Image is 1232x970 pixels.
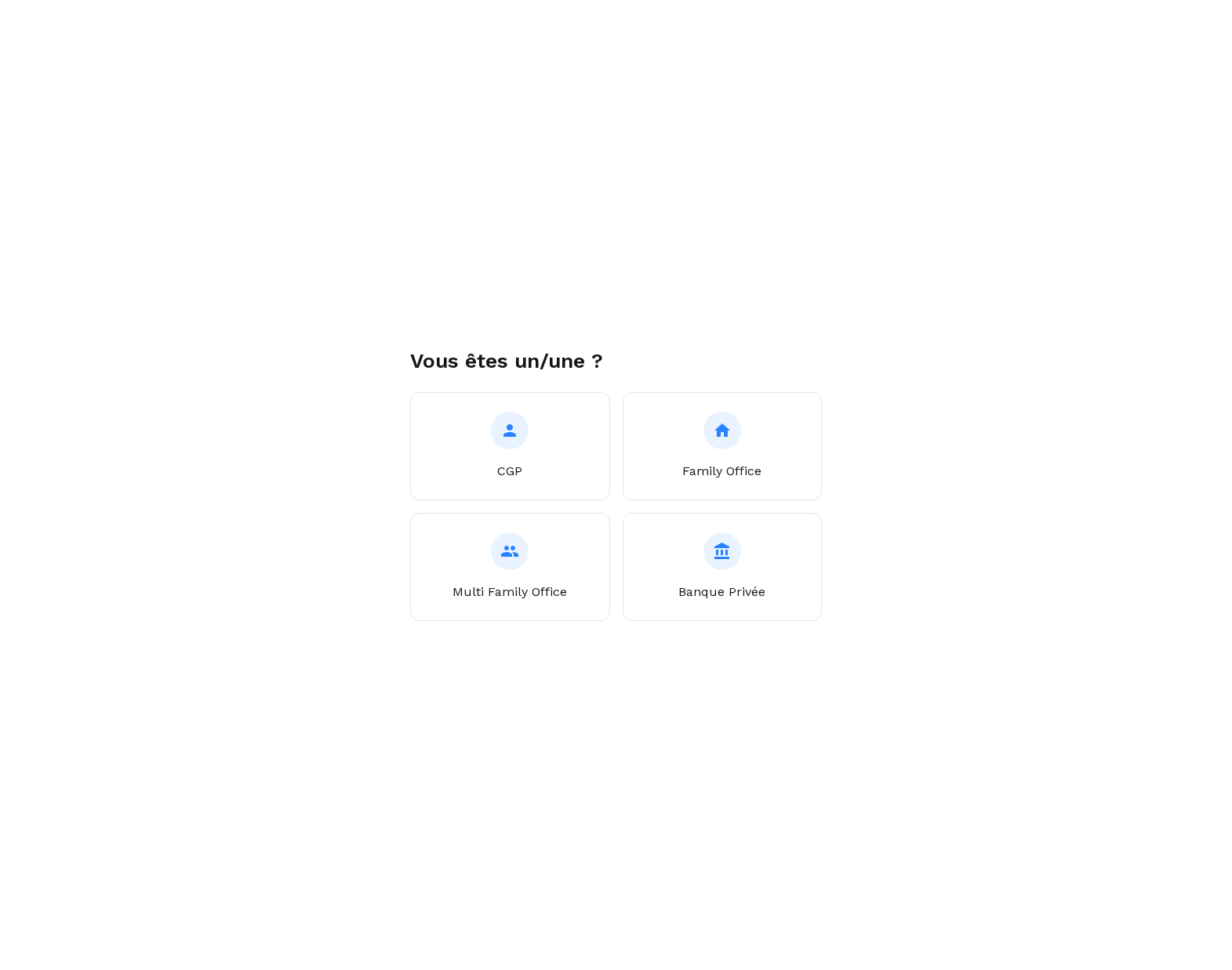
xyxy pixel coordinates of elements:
[410,349,822,373] h1: Vous êtes un/une ?
[410,392,610,500] button: CGP
[678,583,765,601] p: Banque Privée
[623,392,823,500] button: Family Office
[410,513,610,621] button: Multi Family Office
[623,513,823,621] button: Banque Privée
[452,583,567,601] p: Multi Family Office
[497,462,522,481] p: CGP
[682,462,761,481] p: Family Office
